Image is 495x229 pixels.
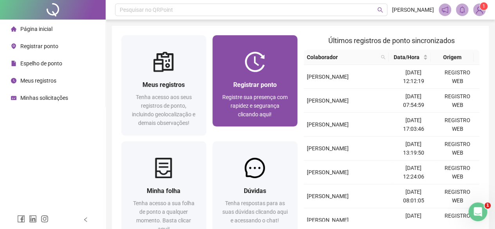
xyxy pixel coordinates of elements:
[436,65,479,89] td: REGISTRO WEB
[431,50,473,65] th: Origem
[222,200,288,224] span: Tenha respostas para as suas dúvidas clicando aqui e acessando o chat!
[307,145,349,151] span: [PERSON_NAME]
[436,160,479,184] td: REGISTRO WEB
[381,55,385,60] span: search
[307,53,378,61] span: Colaborador
[436,137,479,160] td: REGISTRO WEB
[436,89,479,113] td: REGISTRO WEB
[20,26,52,32] span: Página inicial
[436,113,479,137] td: REGISTRO WEB
[147,187,180,195] span: Minha folha
[377,7,383,13] span: search
[11,43,16,49] span: environment
[121,35,206,135] a: Meus registrosTenha acesso aos seus registros de ponto, incluindo geolocalização e demais observa...
[307,74,349,80] span: [PERSON_NAME]
[132,94,195,126] span: Tenha acesso aos seus registros de ponto, incluindo geolocalização e demais observações!
[391,89,435,113] td: [DATE] 07:54:59
[307,169,349,175] span: [PERSON_NAME]
[41,215,49,223] span: instagram
[307,97,349,104] span: [PERSON_NAME]
[142,81,185,88] span: Meus registros
[459,6,466,13] span: bell
[392,53,422,61] span: Data/Hora
[11,95,16,101] span: schedule
[11,78,16,83] span: clock-circle
[222,94,288,117] span: Registre sua presença com rapidez e segurança clicando aqui!
[11,61,16,66] span: file
[468,202,487,221] iframe: Intercom live chat
[391,113,435,137] td: [DATE] 17:03:46
[244,187,266,195] span: Dúvidas
[379,51,387,63] span: search
[11,26,16,32] span: home
[480,2,488,10] sup: Atualize o seu contato no menu Meus Dados
[20,78,56,84] span: Meus registros
[83,217,88,222] span: left
[20,60,62,67] span: Espelho de ponto
[29,215,37,223] span: linkedin
[17,215,25,223] span: facebook
[20,43,58,49] span: Registrar ponto
[212,35,297,126] a: Registrar pontoRegistre sua presença com rapidez e segurança clicando aqui!
[484,202,491,209] span: 1
[482,4,485,9] span: 1
[391,160,435,184] td: [DATE] 12:24:06
[392,5,434,14] span: [PERSON_NAME]
[441,6,448,13] span: notification
[391,65,435,89] td: [DATE] 12:12:19
[328,36,455,45] span: Últimos registros de ponto sincronizados
[307,193,349,199] span: [PERSON_NAME]
[307,217,349,223] span: [PERSON_NAME]
[233,81,277,88] span: Registrar ponto
[389,50,431,65] th: Data/Hora
[391,137,435,160] td: [DATE] 13:19:50
[436,184,479,208] td: REGISTRO WEB
[307,121,349,128] span: [PERSON_NAME]
[473,4,485,16] img: 93660
[391,184,435,208] td: [DATE] 08:01:05
[20,95,68,101] span: Minhas solicitações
